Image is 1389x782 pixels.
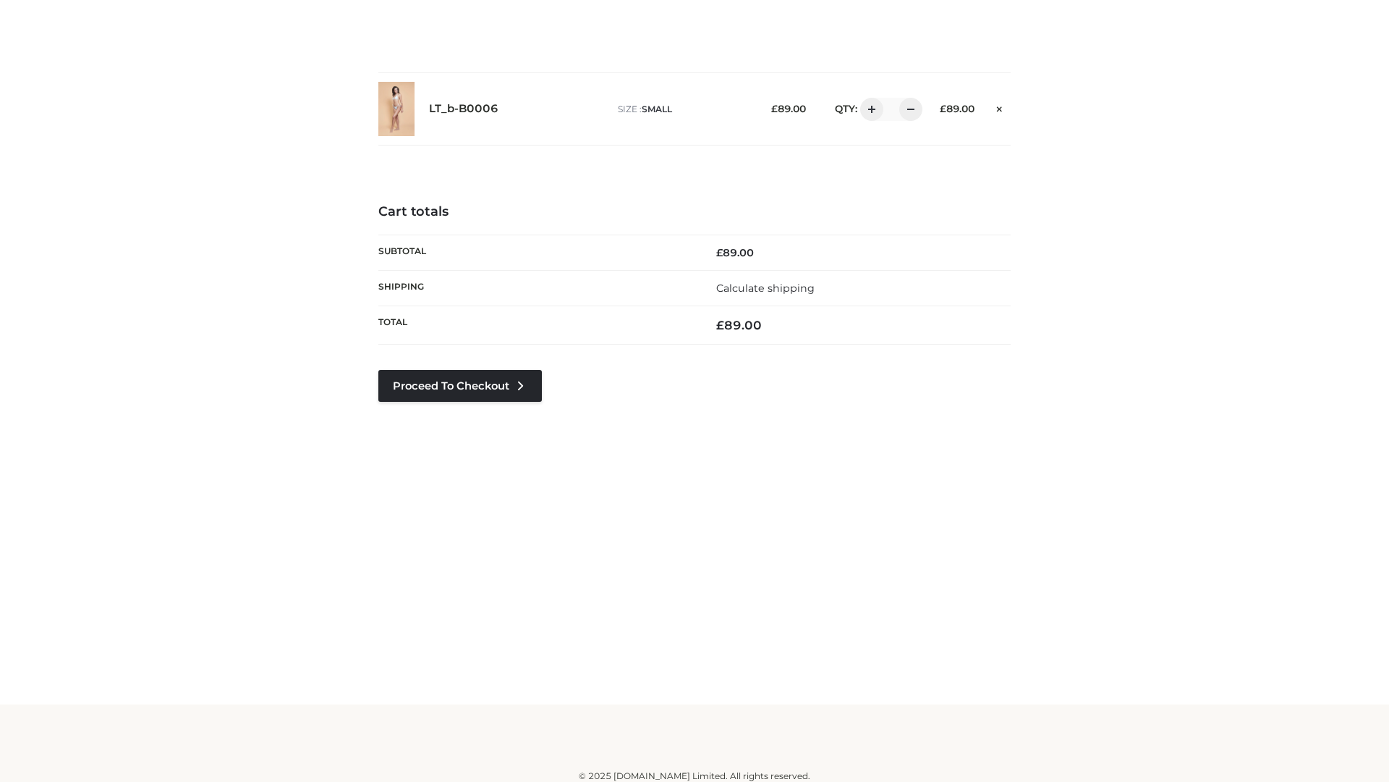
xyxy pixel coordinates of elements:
img: LT_b-B0006 - SMALL [378,82,415,136]
span: £ [771,103,778,114]
bdi: 89.00 [771,103,806,114]
h4: Cart totals [378,204,1011,220]
a: Proceed to Checkout [378,370,542,402]
bdi: 89.00 [716,318,762,332]
th: Total [378,306,694,345]
th: Shipping [378,270,694,306]
span: £ [940,103,946,114]
th: Subtotal [378,235,694,270]
div: QTY: [820,98,917,121]
span: £ [716,318,724,332]
a: Calculate shipping [716,282,815,295]
bdi: 89.00 [716,246,754,259]
a: LT_b-B0006 [429,102,498,116]
span: SMALL [642,104,672,114]
span: £ [716,246,723,259]
p: size : [618,103,749,116]
a: Remove this item [989,98,1011,117]
bdi: 89.00 [940,103,974,114]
